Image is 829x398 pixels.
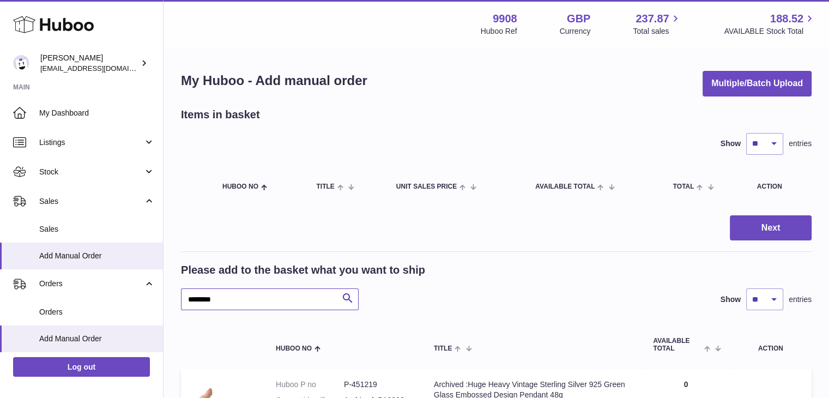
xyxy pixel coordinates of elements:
[40,53,138,74] div: [PERSON_NAME]
[39,196,143,207] span: Sales
[39,108,155,118] span: My Dashboard
[39,279,143,289] span: Orders
[434,345,452,352] span: Title
[673,183,694,190] span: Total
[567,11,590,26] strong: GBP
[181,107,260,122] h2: Items in basket
[39,137,143,148] span: Listings
[721,294,741,305] label: Show
[39,334,155,344] span: Add Manual Order
[39,224,155,234] span: Sales
[729,327,812,363] th: Action
[636,11,669,26] span: 237.87
[633,11,681,37] a: 237.87 Total sales
[276,345,312,352] span: Huboo no
[493,11,517,26] strong: 9908
[396,183,457,190] span: Unit Sales Price
[39,307,155,317] span: Orders
[724,26,816,37] span: AVAILABLE Stock Total
[222,183,258,190] span: Huboo no
[789,138,812,149] span: entries
[40,64,160,73] span: [EMAIL_ADDRESS][DOMAIN_NAME]
[789,294,812,305] span: entries
[481,26,517,37] div: Huboo Ref
[316,183,334,190] span: Title
[535,183,595,190] span: AVAILABLE Total
[770,11,803,26] span: 188.52
[276,379,344,390] dt: Huboo P no
[344,379,412,390] dd: P-451219
[757,183,801,190] div: Action
[181,72,367,89] h1: My Huboo - Add manual order
[724,11,816,37] a: 188.52 AVAILABLE Stock Total
[653,337,701,352] span: AVAILABLE Total
[13,55,29,71] img: tbcollectables@hotmail.co.uk
[39,251,155,261] span: Add Manual Order
[730,215,812,241] button: Next
[633,26,681,37] span: Total sales
[181,263,425,278] h2: Please add to the basket what you want to ship
[39,167,143,177] span: Stock
[560,26,591,37] div: Currency
[703,71,812,97] button: Multiple/Batch Upload
[721,138,741,149] label: Show
[13,357,150,377] a: Log out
